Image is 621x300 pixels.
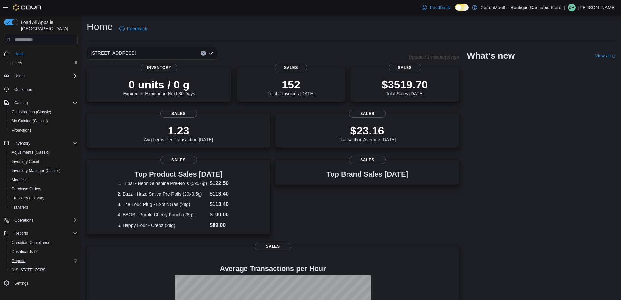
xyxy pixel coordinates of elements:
[1,85,80,94] button: Customers
[255,243,291,250] span: Sales
[91,49,136,57] span: [STREET_ADDRESS]
[12,72,27,80] button: Users
[9,266,78,274] span: Washington CCRS
[9,158,78,166] span: Inventory Count
[12,229,31,237] button: Reports
[9,176,78,184] span: Manifests
[141,64,177,71] span: Inventory
[12,99,78,107] span: Catalog
[9,194,78,202] span: Transfers (Classic)
[210,200,240,208] dd: $113.40
[7,166,80,175] button: Inventory Manager (Classic)
[14,87,33,92] span: Customers
[14,218,34,223] span: Operations
[14,281,28,286] span: Settings
[117,170,239,178] h3: Top Product Sales [DATE]
[12,240,50,245] span: Canadian Compliance
[7,203,80,212] button: Transfers
[9,59,24,67] a: Users
[12,86,36,94] a: Customers
[12,99,30,107] button: Catalog
[14,100,28,105] span: Catalog
[7,265,80,275] button: [US_STATE] CCRS
[7,126,80,135] button: Promotions
[117,22,150,35] a: Feedback
[7,117,80,126] button: My Catalog (Classic)
[467,51,515,61] h2: What's new
[12,258,25,263] span: Reports
[568,4,576,11] div: Dani Russo
[481,4,561,11] p: CottonMouth - Boutique Cannabis Store
[117,180,207,187] dt: 1. Tribal - Neon Sunshine Pre-Rolls (5x0.6g)
[7,256,80,265] button: Reports
[564,4,565,11] p: |
[201,51,206,56] button: Clear input
[13,4,42,11] img: Cova
[267,78,314,96] div: Total # Invoices [DATE]
[14,141,30,146] span: Inventory
[9,266,48,274] a: [US_STATE] CCRS
[12,109,51,115] span: Classification (Classic)
[7,184,80,194] button: Purchase Orders
[339,124,396,137] p: $23.16
[9,59,78,67] span: Users
[160,156,197,164] span: Sales
[208,51,213,56] button: Open list of options
[117,222,207,229] dt: 5. Happy Hour - Oreoz (28g)
[7,194,80,203] button: Transfers (Classic)
[1,229,80,238] button: Reports
[14,231,28,236] span: Reports
[1,216,80,225] button: Operations
[430,4,450,11] span: Feedback
[12,205,28,210] span: Transfers
[9,167,63,175] a: Inventory Manager (Classic)
[1,49,80,58] button: Home
[144,124,213,137] p: 1.23
[7,175,80,184] button: Manifests
[12,249,38,254] span: Dashboards
[12,229,78,237] span: Reports
[9,117,51,125] a: My Catalog (Classic)
[9,126,78,134] span: Promotions
[267,78,314,91] p: 152
[9,239,53,246] a: Canadian Compliance
[117,201,207,208] dt: 3. The Loud Plug - Exotic Gas (28g)
[382,78,428,96] div: Total Sales [DATE]
[117,191,207,197] dt: 2. Buzz - Haze Sativa Pre-Rolls (20x0.5g)
[12,128,32,133] span: Promotions
[9,194,47,202] a: Transfers (Classic)
[419,1,452,14] a: Feedback
[9,257,78,265] span: Reports
[12,177,28,182] span: Manifests
[210,211,240,219] dd: $100.00
[12,186,41,192] span: Purchase Orders
[9,257,28,265] a: Reports
[7,107,80,117] button: Classification (Classic)
[117,212,207,218] dt: 4. BBOB - Purple Cherry Punch (28g)
[12,279,78,287] span: Settings
[12,216,36,224] button: Operations
[9,158,42,166] a: Inventory Count
[9,149,52,156] a: Adjustments (Classic)
[9,185,44,193] a: Purchase Orders
[9,239,78,246] span: Canadian Compliance
[1,278,80,288] button: Settings
[9,203,31,211] a: Transfers
[326,170,408,178] h3: Top Brand Sales [DATE]
[9,117,78,125] span: My Catalog (Classic)
[7,247,80,256] a: Dashboards
[14,51,25,56] span: Home
[389,64,421,71] span: Sales
[12,279,31,287] a: Settings
[409,55,459,60] p: Updated 1 minute(s) ago
[18,19,78,32] span: Load All Apps in [GEOGRAPHIC_DATA]
[349,110,386,118] span: Sales
[349,156,386,164] span: Sales
[12,139,78,147] span: Inventory
[127,25,147,32] span: Feedback
[210,190,240,198] dd: $113.40
[210,180,240,187] dd: $122.50
[210,221,240,229] dd: $89.00
[92,265,454,273] h4: Average Transactions per Hour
